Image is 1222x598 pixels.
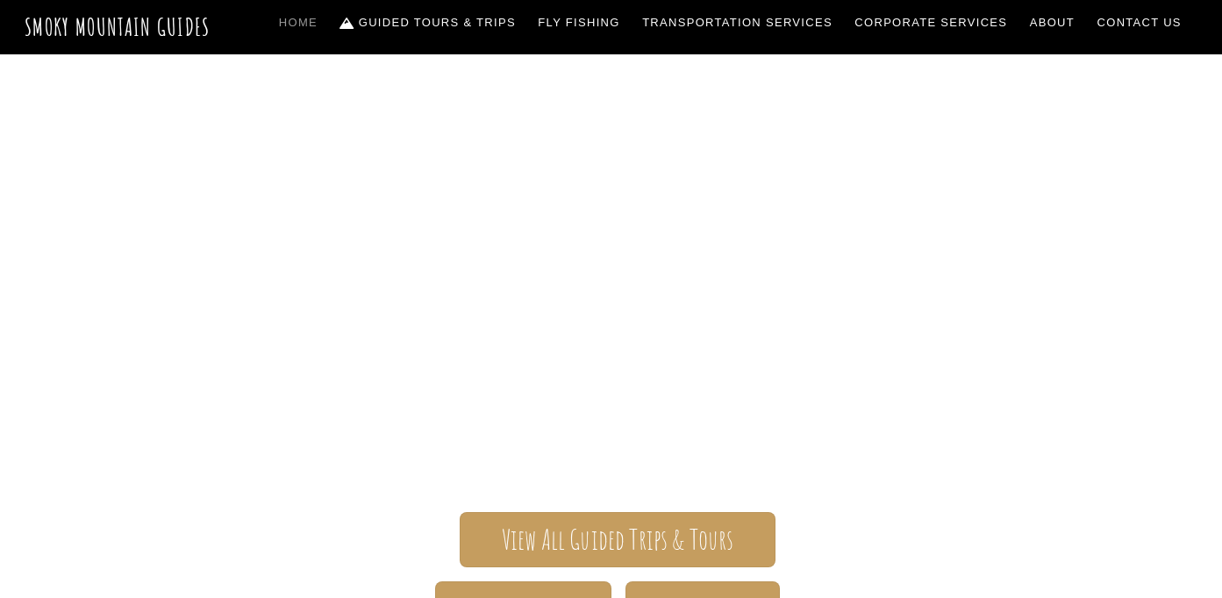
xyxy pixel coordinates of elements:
a: Fly Fishing [532,4,627,41]
a: Contact Us [1090,4,1189,41]
span: Smoky Mountain Guides [103,238,1120,325]
a: View All Guided Trips & Tours [460,512,775,567]
span: View All Guided Trips & Tours [502,530,734,549]
span: The ONLY one-stop, full Service Guide Company for the Gatlinburg and [GEOGRAPHIC_DATA] side of th... [103,325,1120,460]
a: Corporate Services [848,4,1015,41]
a: Home [272,4,325,41]
a: About [1023,4,1082,41]
a: Smoky Mountain Guides [25,12,211,41]
a: Transportation Services [635,4,839,41]
a: Guided Tours & Trips [333,4,523,41]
